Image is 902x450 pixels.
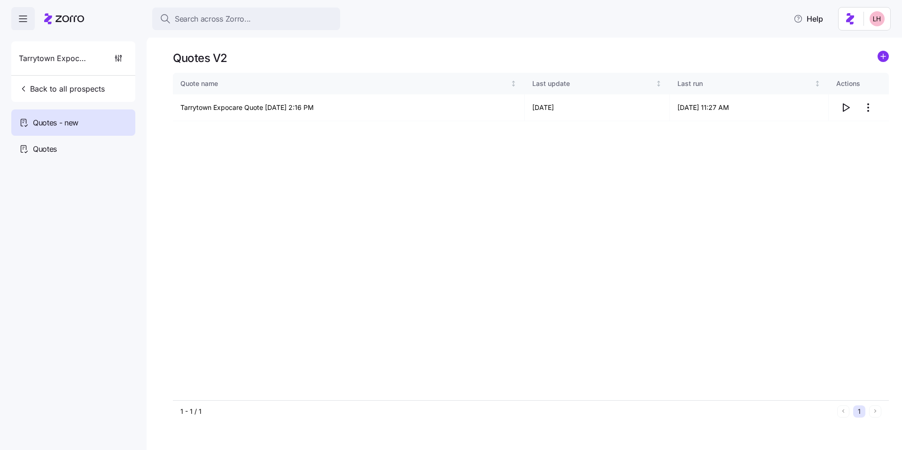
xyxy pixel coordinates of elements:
span: Help [793,13,823,24]
svg: add icon [878,51,889,62]
th: Last runNot sorted [670,73,829,94]
a: add icon [878,51,889,65]
a: Quotes [11,136,135,162]
span: Tarrytown Expocare [19,53,86,64]
th: Last updateNot sorted [525,73,670,94]
button: Next page [869,405,881,418]
button: Previous page [837,405,849,418]
div: Last update [532,78,653,89]
span: Quotes [33,143,57,155]
td: [DATE] 11:27 AM [670,94,829,121]
span: Quotes - new [33,117,78,129]
button: 1 [853,405,865,418]
div: Not sorted [655,80,662,87]
td: Tarrytown Expocare Quote [DATE] 2:16 PM [173,94,525,121]
button: Help [786,9,831,28]
span: Back to all prospects [19,83,105,94]
div: 1 - 1 / 1 [180,407,833,416]
button: Search across Zorro... [152,8,340,30]
img: 8ac9784bd0c5ae1e7e1202a2aac67deb [870,11,885,26]
div: Not sorted [814,80,821,87]
div: Quote name [180,78,509,89]
div: Actions [836,78,881,89]
td: [DATE] [525,94,670,121]
th: Quote nameNot sorted [173,73,525,94]
div: Not sorted [510,80,517,87]
span: Search across Zorro... [175,13,251,25]
h1: Quotes V2 [173,51,227,65]
button: Back to all prospects [15,79,109,98]
a: Quotes - new [11,109,135,136]
div: Last run [677,78,813,89]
